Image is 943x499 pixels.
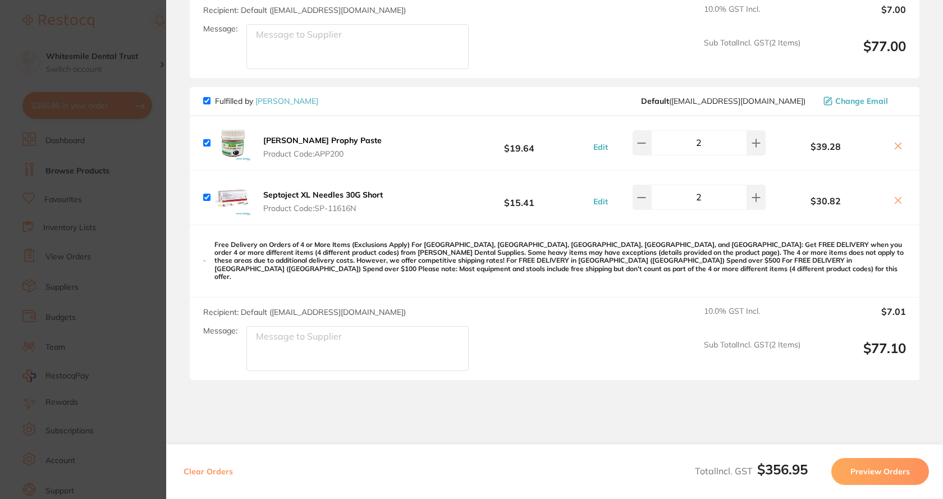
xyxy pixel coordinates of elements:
[215,97,318,106] p: Fulfilled by
[835,97,888,106] span: Change Email
[203,326,237,336] label: Message:
[215,125,251,161] img: MXAwdGFuNQ
[263,149,382,158] span: Product Code: APP200
[215,180,251,216] img: OG5lb252NA
[641,96,669,106] b: Default
[831,458,929,485] button: Preview Orders
[704,340,800,371] span: Sub Total Incl. GST ( 2 Items)
[255,96,318,106] a: [PERSON_NAME]
[214,241,906,281] p: Free Delivery on Orders of 4 or More Items (Exclusions Apply) For [GEOGRAPHIC_DATA], [GEOGRAPHIC_...
[820,96,906,106] button: Change Email
[641,97,805,106] span: save@adamdental.com.au
[180,458,236,485] button: Clear Orders
[809,4,906,29] output: $7.00
[809,306,906,331] output: $7.01
[263,204,383,213] span: Product Code: SP-11616N
[203,307,406,317] span: Recipient: Default ( [EMAIL_ADDRESS][DOMAIN_NAME] )
[590,196,611,207] button: Edit
[260,190,386,213] button: Septoject XL Needles 30G Short Product Code:SP-11616N
[449,132,589,153] b: $19.64
[704,306,800,331] span: 10.0 % GST Incl.
[809,340,906,371] output: $77.10
[203,5,406,15] span: Recipient: Default ( [EMAIL_ADDRESS][DOMAIN_NAME] )
[263,190,383,200] b: Septoject XL Needles 30G Short
[704,38,800,69] span: Sub Total Incl. GST ( 2 Items)
[590,142,611,152] button: Edit
[766,196,886,206] b: $30.82
[757,461,808,478] b: $356.95
[203,24,237,34] label: Message:
[449,187,589,208] b: $15.41
[809,38,906,69] output: $77.00
[704,4,800,29] span: 10.0 % GST Incl.
[766,141,886,152] b: $39.28
[263,135,382,145] b: [PERSON_NAME] Prophy Paste
[260,135,385,159] button: [PERSON_NAME] Prophy Paste Product Code:APP200
[695,465,808,477] span: Total Incl. GST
